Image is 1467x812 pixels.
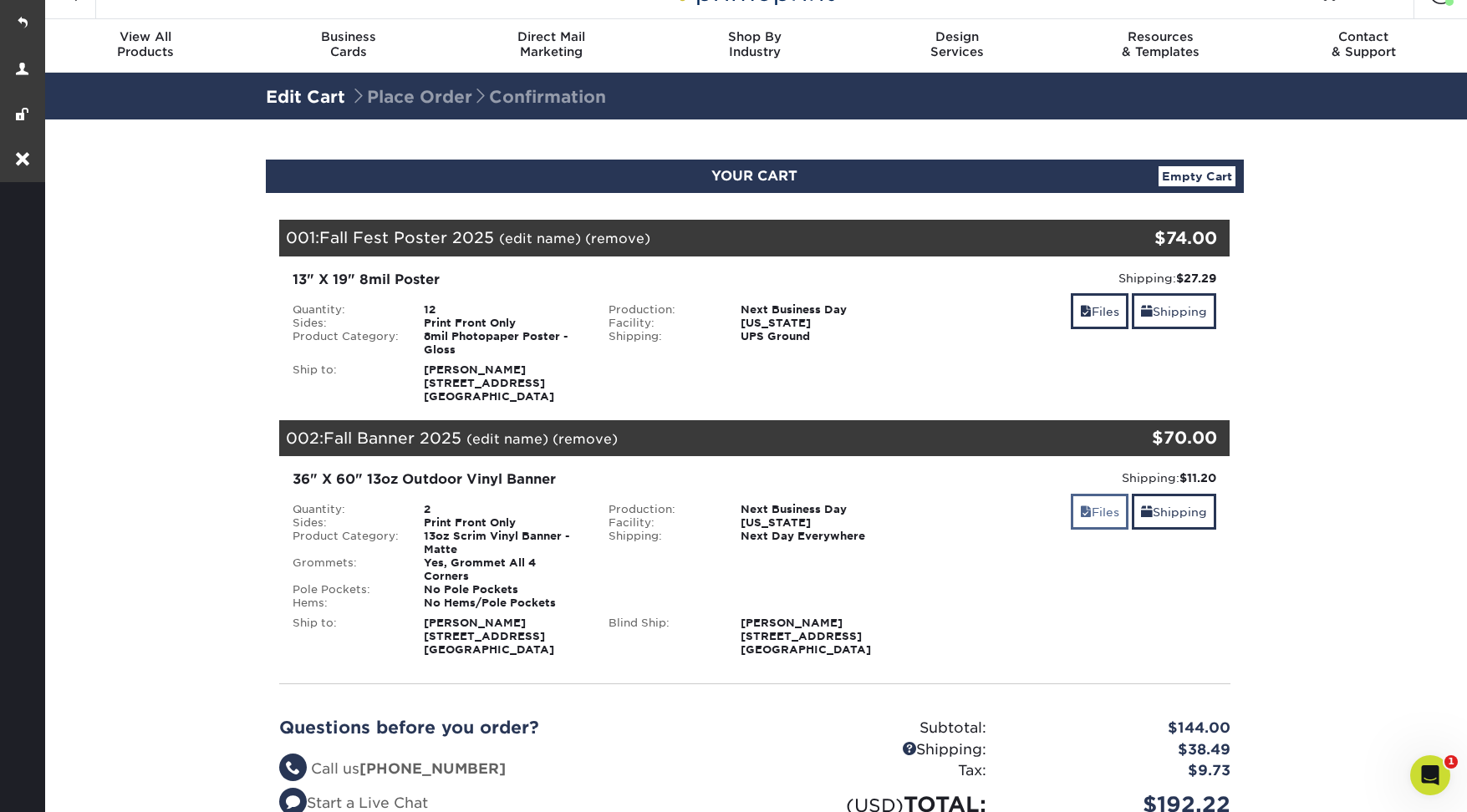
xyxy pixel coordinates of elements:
[280,556,412,583] div: Grommets:
[411,516,596,530] div: Print Front Only
[653,19,856,73] a: Shop ByIndustry
[323,429,461,447] span: Fall Banner 2025
[279,420,1072,457] div: 002:
[596,617,728,657] div: Blind Ship:
[1071,293,1128,329] a: Files
[450,29,653,59] div: Marketing
[1071,494,1128,530] a: Files
[596,530,728,543] div: Shipping:
[653,29,856,44] span: Shop By
[247,29,450,44] span: Business
[553,431,618,447] a: (remove)
[728,330,913,343] div: UPS Ground
[350,87,606,107] span: Place Order Confirmation
[450,19,653,73] a: Direct MailMarketing
[411,330,596,357] div: 8mil Photopaper Poster - Gloss
[266,87,345,107] a: Edit Cart
[1080,505,1092,519] span: files
[411,583,596,596] div: No Pole Pockets
[1410,755,1450,795] iframe: Intercom live chat
[1059,29,1262,44] span: Resources
[1262,29,1465,59] div: & Support
[653,29,856,59] div: Industry
[1262,29,1465,44] span: Contact
[1132,293,1216,329] a: Shipping
[596,503,728,516] div: Production:
[1072,226,1218,251] div: $74.00
[1141,505,1153,519] span: shipping
[728,317,913,330] div: [US_STATE]
[596,516,728,530] div: Facility:
[279,718,742,738] h2: Questions before you order?
[856,29,1059,59] div: Services
[280,363,412,403] div: Ship to:
[44,29,247,59] div: Products
[925,469,1217,486] div: Shipping:
[755,760,999,782] div: Tax:
[466,431,548,447] a: (edit name)
[247,19,450,73] a: BusinessCards
[999,718,1243,739] div: $144.00
[411,596,596,610] div: No Hems/Pole Pockets
[44,19,247,73] a: View AllProducts
[755,739,999,761] div: Shipping:
[999,739,1243,761] div: $38.49
[424,363,554,403] strong: [PERSON_NAME] [STREET_ADDRESS] [GEOGRAPHIC_DATA]
[741,617,871,656] strong: [PERSON_NAME] [STREET_ADDRESS] [GEOGRAPHIC_DATA]
[596,330,728,343] div: Shipping:
[280,596,412,610] div: Hems:
[280,530,412,556] div: Product Category:
[1159,166,1235,186] a: Empty Cart
[411,317,596,330] div: Print Front Only
[280,303,412,317] div: Quantity:
[1262,19,1465,73] a: Contact& Support
[596,303,728,317] div: Production:
[280,516,412,530] div: Sides:
[728,530,913,543] div: Next Day Everywhere
[411,303,596,317] div: 12
[499,231,581,246] a: (edit name)
[44,29,247,44] span: View All
[596,317,728,330] div: Facility:
[856,19,1059,73] a: DesignServices
[1132,494,1216,530] a: Shipping
[319,228,494,246] span: ​Fall Fest Poster 2025
[411,530,596,556] div: 13oz Scrim Vinyl Banner - Matte
[450,29,653,44] span: Direct Mail
[293,469,900,490] div: 36" X 60" 13oz Outdoor Vinyl Banner
[1059,29,1262,59] div: & Templates
[293,270,900,290] div: 13" X 19" 8mil Poster
[999,760,1243,782] div: $9.73
[280,330,412,357] div: Product Category:
[728,303,913,317] div: Next Business Day
[280,583,412,596] div: Pole Pockets:
[1179,471,1216,485] strong: $11.20
[247,29,450,59] div: Cards
[1072,425,1218,450] div: $70.00
[280,503,412,516] div: Quantity:
[711,168,797,184] span: YOUR CART
[1141,305,1153,318] span: shipping
[1176,272,1216,285] strong: $27.29
[279,220,1072,256] div: 001:
[755,718,999,739] div: Subtotal:
[1444,755,1458,769] span: 1
[728,503,913,516] div: Next Business Day
[411,503,596,516] div: 2
[728,516,913,530] div: [US_STATE]
[1059,19,1262,73] a: Resources& Templates
[925,270,1217,287] div: Shipping:
[1080,305,1092,318] span: files
[856,29,1059,44] span: Design
[411,556,596,583] div: Yes, Grommet All 4 Corners
[424,617,554,656] strong: [PERSON_NAME] [STREET_ADDRESS] [GEOGRAPHIC_DATA]
[585,231,650,246] a: (remove)
[280,617,412,657] div: Ship to:
[280,317,412,330] div: Sides:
